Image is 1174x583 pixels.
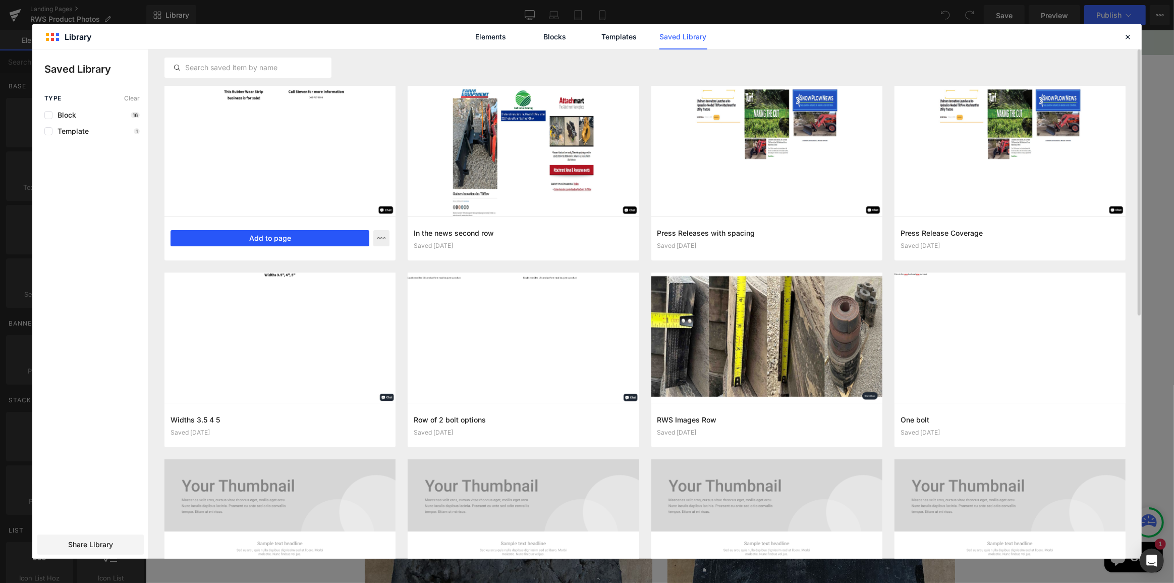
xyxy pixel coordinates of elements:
[219,124,507,192] div: All the strips are very close to 1" thick, varying less than 1/8".
[44,62,148,77] p: Saved Library
[219,151,507,193] div: Both 4" and 5" strips will be that width as a minimum but may be wider.
[657,429,876,436] div: Saved [DATE]
[52,111,76,119] span: Block
[657,228,876,238] h3: Press Releases with spacing
[659,24,707,49] a: Saved Library
[458,45,548,66] a: Rubber Wear Strips
[131,112,140,118] p: 16
[425,45,457,66] a: Home
[44,95,62,102] span: Type
[171,230,369,246] button: Add to page
[522,165,809,179] div: The "good" side is normally quite nice.
[52,127,89,135] span: Template
[414,429,633,436] div: Saved [DATE]
[414,228,633,238] h3: In the news second row
[134,128,140,134] p: 1
[467,24,515,49] a: Elements
[657,242,876,249] div: Saved [DATE]
[824,7,837,19] a: Cart
[68,540,113,550] span: Share Library
[657,414,876,425] h3: RWS Images Row
[633,45,699,66] a: LightGuards
[165,62,331,74] input: Search saved item by name
[595,24,643,49] a: Templates
[799,45,837,66] a: TiltPlow
[414,242,633,249] div: Saved [DATE]
[901,242,1120,249] div: Saved [DATE]
[171,414,389,425] h3: Widths 3.5 4 5
[522,124,809,151] div: The amount of wear on the "bad" side varies but will never be bad enough to compromise the function.
[901,429,1120,436] div: Saved [DATE]
[550,45,632,66] a: FEL Joystick Kits
[171,429,389,436] div: Saved [DATE]
[191,40,221,70] img: chalmersinnovations.com
[701,45,798,66] a: AquaPurr Cat Fountain
[1140,549,1164,573] div: Open Intercom Messenger
[531,24,579,49] a: Blocks
[414,414,633,425] h3: Row of 2 bolt options
[956,512,1020,545] inbox-online-store-chat: Shopify online store chat
[901,228,1120,238] h3: Press Release Coverage
[124,95,140,102] span: Clear
[901,414,1120,425] h3: One bolt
